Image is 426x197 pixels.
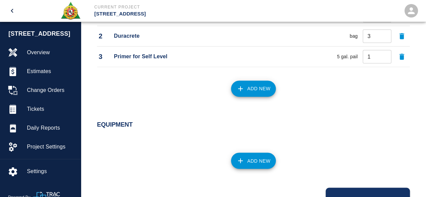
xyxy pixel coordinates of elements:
[290,26,359,46] td: bag
[27,48,75,57] span: Overview
[27,86,75,94] span: Change Orders
[114,32,231,40] p: Duracrete
[99,52,110,62] p: 3
[392,165,426,197] iframe: Chat Widget
[114,53,231,61] p: Primer for Self Level
[27,124,75,132] span: Daily Reports
[60,1,81,20] img: Roger & Sons Concrete
[94,4,250,10] p: Current Project
[27,167,75,175] span: Settings
[231,80,276,97] button: Add New
[27,105,75,113] span: Tickets
[27,67,75,75] span: Estimates
[8,29,77,38] span: [STREET_ADDRESS]
[97,121,410,128] h2: Equipment
[4,3,20,19] button: open drawer
[94,10,250,18] p: [STREET_ADDRESS]
[290,46,359,67] td: 5 gal. pail
[99,31,110,41] p: 2
[27,143,75,151] span: Project Settings
[231,153,276,169] button: Add New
